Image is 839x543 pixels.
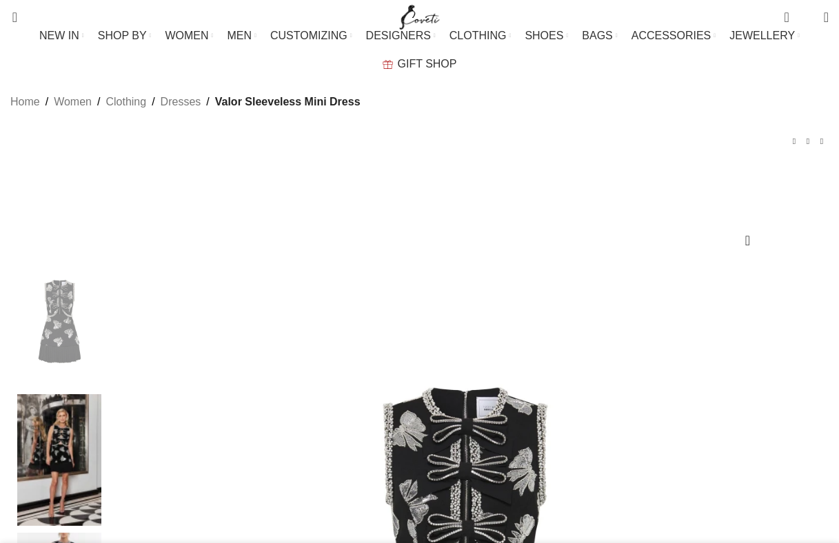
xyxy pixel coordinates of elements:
a: DESIGNERS [366,22,436,50]
img: Rebecca Vallance Dresses [17,394,101,526]
span: WOMEN [165,29,208,42]
span: GIFT SHOP [398,57,457,70]
span: 2 [785,7,796,17]
span: JEWELLERY [729,29,795,42]
span: SHOP BY [98,29,147,42]
span: NEW IN [39,29,79,42]
span: SHOES [525,29,563,42]
a: BAGS [582,22,617,50]
div: My Wishlist [800,3,813,31]
a: Next product [815,134,829,148]
a: WOMEN [165,22,213,50]
a: Dresses [161,93,201,111]
nav: Breadcrumb [10,93,361,111]
span: MEN [228,29,252,42]
a: 2 [777,3,796,31]
a: SHOES [525,22,568,50]
a: MEN [228,22,256,50]
a: CLOTHING [449,22,512,50]
a: Previous product [787,134,801,148]
a: GIFT SHOP [383,50,457,78]
span: ACCESSORIES [631,29,711,42]
div: Main navigation [3,22,836,78]
a: ACCESSORIES [631,22,716,50]
img: Rebecca Vallance Valor Sleeveless Mini Dress [17,256,101,387]
span: 0 [802,14,813,24]
a: Home [10,93,40,111]
span: BAGS [582,29,612,42]
a: SHOP BY [98,22,152,50]
span: CLOTHING [449,29,507,42]
a: Site logo [396,10,443,22]
a: Search [3,3,17,31]
span: Valor Sleeveless Mini Dress [215,93,361,111]
a: JEWELLERY [729,22,800,50]
a: CUSTOMIZING [270,22,352,50]
a: NEW IN [39,22,84,50]
span: DESIGNERS [366,29,431,42]
a: Women [54,93,92,111]
a: Clothing [105,93,146,111]
span: CUSTOMIZING [270,29,347,42]
img: GiftBag [383,60,393,69]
